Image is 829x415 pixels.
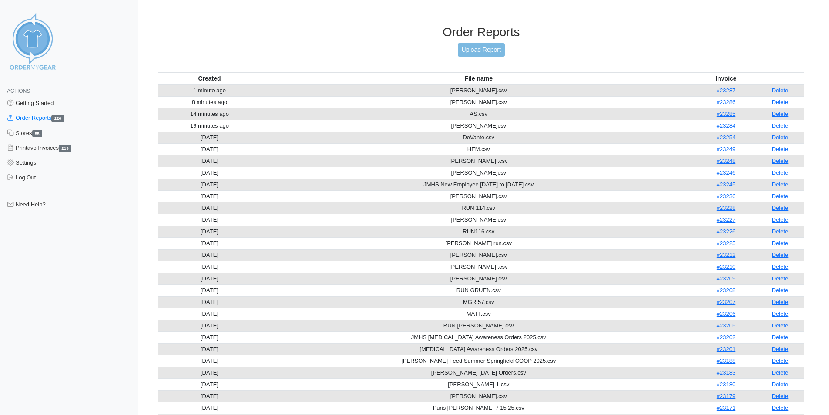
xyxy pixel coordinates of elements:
td: [DATE] [158,226,261,237]
td: [PERSON_NAME] .csv [261,155,696,167]
a: #23179 [717,393,735,399]
td: [DATE] [158,343,261,355]
td: [PERSON_NAME]csv [261,214,696,226]
td: RUN 114.csv [261,202,696,214]
td: [PERSON_NAME] Feed Summer Springfield COOP 2025.csv [261,355,696,367]
h3: Order Reports [158,25,805,40]
a: #23286 [717,99,735,105]
a: Delete [772,275,789,282]
a: Delete [772,405,789,411]
td: [DATE] [158,237,261,249]
a: #23254 [717,134,735,141]
a: #23207 [717,299,735,305]
a: #23284 [717,122,735,129]
td: HEM.csv [261,143,696,155]
a: Delete [772,111,789,117]
a: Upload Report [458,43,505,57]
a: Delete [772,310,789,317]
a: #23248 [717,158,735,164]
td: [DATE] [158,249,261,261]
td: [DATE] [158,320,261,331]
th: Created [158,72,261,84]
a: #23226 [717,228,735,235]
td: [PERSON_NAME].csv [261,190,696,202]
a: Delete [772,393,789,399]
a: #23188 [717,358,735,364]
td: [PERSON_NAME] run.csv [261,237,696,249]
a: #23206 [717,310,735,317]
td: [DATE] [158,331,261,343]
td: [PERSON_NAME] .csv [261,261,696,273]
a: Delete [772,287,789,294]
a: #23212 [717,252,735,258]
a: Delete [772,99,789,105]
td: 19 minutes ago [158,120,261,132]
td: [DATE] [158,390,261,402]
td: [DATE] [158,273,261,284]
td: [DATE] [158,143,261,155]
a: #23180 [717,381,735,388]
th: Invoice [696,72,756,84]
td: [PERSON_NAME].csv [261,273,696,284]
a: Delete [772,216,789,223]
a: Delete [772,205,789,211]
td: [PERSON_NAME].csv [261,96,696,108]
a: Delete [772,158,789,164]
a: #23285 [717,111,735,117]
td: [DATE] [158,132,261,143]
td: Puris [PERSON_NAME] 7 15 25.csv [261,402,696,414]
a: Delete [772,134,789,141]
td: [DATE] [158,355,261,367]
td: JMHS New Employee [DATE] to [DATE].csv [261,179,696,190]
a: Delete [772,369,789,376]
td: [DATE] [158,261,261,273]
td: MGR 57.csv [261,296,696,308]
a: #23208 [717,287,735,294]
td: [DATE] [158,308,261,320]
a: Delete [772,334,789,341]
a: #23246 [717,169,735,176]
a: #23245 [717,181,735,188]
td: [DATE] [158,167,261,179]
td: [MEDICAL_DATA] Awareness Orders 2025.csv [261,343,696,355]
th: File name [261,72,696,84]
a: Delete [772,228,789,235]
span: 219 [59,145,71,152]
td: AS.csv [261,108,696,120]
td: [DATE] [158,202,261,214]
td: [DATE] [158,402,261,414]
td: [DATE] [158,155,261,167]
td: [DATE] [158,179,261,190]
td: [DATE] [158,214,261,226]
a: Delete [772,240,789,246]
a: Delete [772,358,789,364]
td: [PERSON_NAME]csv [261,120,696,132]
a: Delete [772,87,789,94]
td: RUN GRUEN.csv [261,284,696,296]
td: DeVante.csv [261,132,696,143]
a: #23201 [717,346,735,352]
a: #23209 [717,275,735,282]
td: JMHS [MEDICAL_DATA] Awareness Orders 2025.csv [261,331,696,343]
a: Delete [772,146,789,152]
td: 1 minute ago [158,84,261,97]
td: [PERSON_NAME]csv [261,167,696,179]
span: 220 [51,115,64,122]
a: Delete [772,263,789,270]
td: RUN [PERSON_NAME].csv [261,320,696,331]
a: #23287 [717,87,735,94]
td: [PERSON_NAME] [DATE] Orders.csv [261,367,696,378]
a: Delete [772,193,789,199]
td: [PERSON_NAME].csv [261,390,696,402]
td: RUN116.csv [261,226,696,237]
td: [PERSON_NAME].csv [261,249,696,261]
a: Delete [772,169,789,176]
span: Actions [7,88,30,94]
a: #23227 [717,216,735,223]
a: #23183 [717,369,735,376]
td: [DATE] [158,296,261,308]
a: #23236 [717,193,735,199]
a: Delete [772,322,789,329]
td: [PERSON_NAME].csv [261,84,696,97]
a: #23225 [717,240,735,246]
